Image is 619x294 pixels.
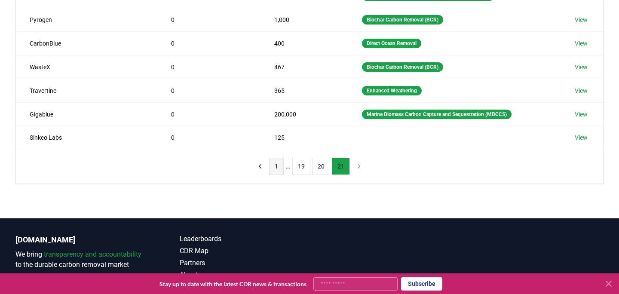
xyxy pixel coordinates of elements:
[575,63,588,71] a: View
[362,86,422,95] div: Enhanced Weathering
[157,55,260,79] td: 0
[575,86,588,95] a: View
[16,102,157,126] td: Gigablue
[253,158,267,175] button: previous page
[260,79,348,102] td: 365
[16,31,157,55] td: CarbonBlue
[15,234,145,246] p: [DOMAIN_NAME]
[575,110,588,119] a: View
[16,55,157,79] td: WasteX
[269,158,284,175] button: 1
[575,133,588,142] a: View
[157,31,260,55] td: 0
[44,250,141,258] span: transparency and accountability
[180,270,309,280] a: About
[575,15,588,24] a: View
[16,8,157,31] td: Pyrogen
[260,8,348,31] td: 1,000
[312,158,330,175] button: 20
[157,126,260,149] td: 0
[260,55,348,79] td: 467
[260,31,348,55] td: 400
[260,126,348,149] td: 125
[180,258,309,268] a: Partners
[362,110,512,119] div: Marine Biomass Carbon Capture and Sequestration (MBCCS)
[332,158,350,175] button: 21
[285,161,291,171] li: ...
[157,102,260,126] td: 0
[180,234,309,244] a: Leaderboards
[362,39,421,48] div: Direct Ocean Removal
[180,246,309,256] a: CDR Map
[157,8,260,31] td: 0
[16,79,157,102] td: Travertine
[292,158,310,175] button: 19
[362,62,443,72] div: Biochar Carbon Removal (BCR)
[575,39,588,48] a: View
[16,126,157,149] td: Sinkco Labs
[362,15,443,24] div: Biochar Carbon Removal (BCR)
[157,79,260,102] td: 0
[15,249,145,270] p: We bring to the durable carbon removal market
[260,102,348,126] td: 200,000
